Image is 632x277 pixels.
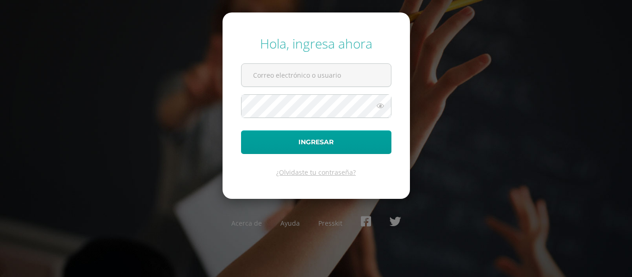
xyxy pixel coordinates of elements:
[280,219,300,228] a: Ayuda
[242,64,391,86] input: Correo electrónico o usuario
[276,168,356,177] a: ¿Olvidaste tu contraseña?
[241,130,391,154] button: Ingresar
[318,219,342,228] a: Presskit
[241,35,391,52] div: Hola, ingresa ahora
[231,219,262,228] a: Acerca de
